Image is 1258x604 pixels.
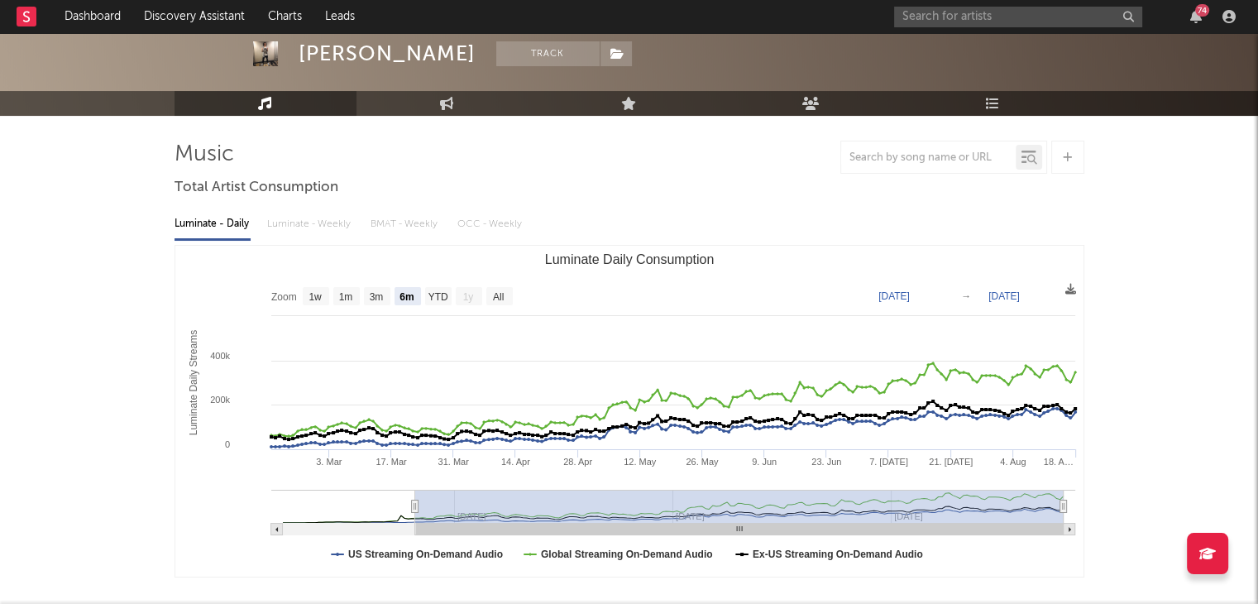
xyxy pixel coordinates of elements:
[316,457,342,467] text: 3. Mar
[811,457,841,467] text: 23. Jun
[375,457,407,467] text: 17. Mar
[752,549,922,560] text: Ex-US Streaming On-Demand Audio
[492,291,503,303] text: All
[399,291,414,303] text: 6m
[1195,4,1209,17] div: 74
[752,457,777,467] text: 9. Jun
[878,290,910,302] text: [DATE]
[894,7,1142,27] input: Search for artists
[175,210,251,238] div: Luminate - Daily
[175,178,338,198] span: Total Artist Consumption
[338,291,352,303] text: 1m
[309,291,322,303] text: 1w
[563,457,592,467] text: 28. Apr
[686,457,719,467] text: 26. May
[1043,457,1073,467] text: 18. A…
[1000,457,1026,467] text: 4. Aug
[438,457,469,467] text: 31. Mar
[1190,10,1202,23] button: 74
[624,457,657,467] text: 12. May
[841,151,1016,165] input: Search by song name or URL
[369,291,383,303] text: 3m
[544,252,714,266] text: Luminate Daily Consumption
[961,290,971,302] text: →
[500,457,529,467] text: 14. Apr
[988,290,1020,302] text: [DATE]
[540,549,712,560] text: Global Streaming On-Demand Audio
[299,41,476,66] div: [PERSON_NAME]
[428,291,447,303] text: YTD
[271,291,297,303] text: Zoom
[462,291,473,303] text: 1y
[210,395,230,405] text: 200k
[175,246,1083,577] svg: Luminate Daily Consumption
[187,330,199,435] text: Luminate Daily Streams
[869,457,908,467] text: 7. [DATE]
[496,41,600,66] button: Track
[224,439,229,449] text: 0
[929,457,973,467] text: 21. [DATE]
[210,351,230,361] text: 400k
[348,549,503,560] text: US Streaming On-Demand Audio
